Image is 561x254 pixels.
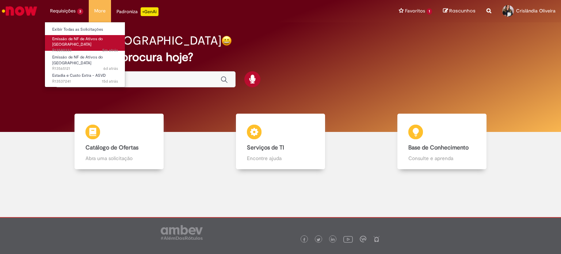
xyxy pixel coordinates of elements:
[343,234,353,244] img: logo_footer_youtube.png
[52,73,106,78] span: Estadia e Custo Extra - ASVD
[38,114,200,170] a: Catálogo de Ofertas Abra uma solicitação
[360,236,366,242] img: logo_footer_workplace.png
[103,66,118,71] span: 6d atrás
[50,7,76,15] span: Requisições
[373,236,380,242] img: logo_footer_naosei.png
[102,48,118,53] time: 30/09/2025 10:08:11
[302,238,306,242] img: logo_footer_facebook.png
[405,7,425,15] span: Favoritos
[408,155,475,162] p: Consulte e aprenda
[1,4,38,18] img: ServiceNow
[317,238,320,242] img: logo_footer_twitter.png
[85,155,152,162] p: Abra uma solicitação
[117,7,159,16] div: Padroniza
[408,144,469,151] b: Base de Conhecimento
[449,7,476,14] span: Rascunhos
[221,35,232,46] img: happy-face.png
[247,144,284,151] b: Serviços de TI
[200,114,361,170] a: Serviços de TI Encontre ajuda
[45,72,125,85] a: Aberto R13537241 : Estadia e Custo Extra - ASVD
[247,155,314,162] p: Encontre ajuda
[45,35,125,51] a: Aberto R13580333 : Emissão de NF de Ativos do ASVD
[52,48,118,53] span: R13580333
[516,8,556,14] span: Crislândia Oliveira
[52,36,103,48] span: Emissão de NF de Ativos do [GEOGRAPHIC_DATA]
[85,144,138,151] b: Catálogo de Ofertas
[52,79,118,84] span: R13537241
[103,66,118,71] time: 25/09/2025 08:31:04
[427,8,432,15] span: 1
[56,51,506,64] h2: O que você procura hoje?
[361,114,523,170] a: Base de Conhecimento Consulte e aprenda
[56,34,221,47] h2: Bom dia, [GEOGRAPHIC_DATA]
[331,238,335,242] img: logo_footer_linkedin.png
[45,22,125,87] ul: Requisições
[102,48,118,53] span: 5m atrás
[52,54,103,66] span: Emissão de NF de Ativos do [GEOGRAPHIC_DATA]
[161,225,203,240] img: logo_footer_ambev_rotulo_gray.png
[102,79,118,84] span: 15d atrás
[141,7,159,16] p: +GenAi
[443,8,476,15] a: Rascunhos
[45,53,125,69] a: Aberto R13565121 : Emissão de NF de Ativos do ASVD
[102,79,118,84] time: 15/09/2025 17:35:44
[94,7,106,15] span: More
[77,8,83,15] span: 3
[52,66,118,72] span: R13565121
[45,26,125,34] a: Exibir Todas as Solicitações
